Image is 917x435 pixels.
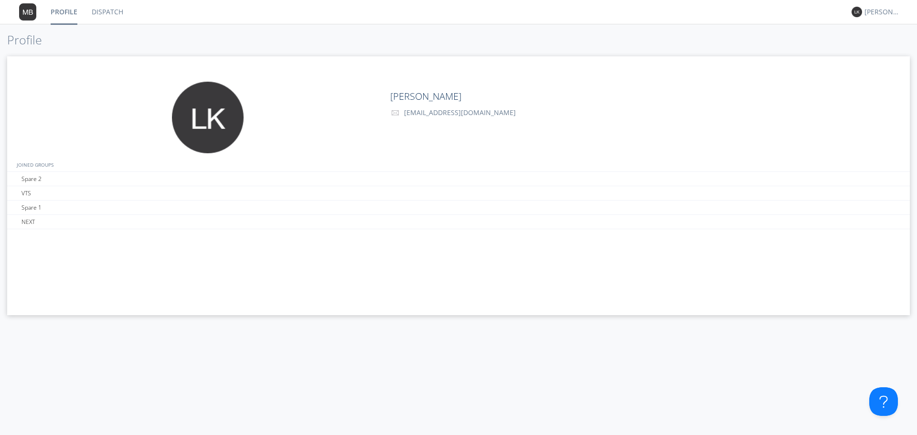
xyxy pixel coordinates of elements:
img: envelope-outline.svg [392,110,399,116]
div: NEXT [19,215,462,229]
h1: Profile [7,33,910,47]
img: 373638.png [852,7,862,17]
img: 373638.png [172,82,244,153]
span: [EMAIL_ADDRESS][DOMAIN_NAME] [404,108,516,117]
img: 373638.png [19,3,36,21]
div: VTS [19,186,462,200]
div: Spare 2 [19,172,462,186]
iframe: Toggle Customer Support [869,387,898,416]
div: Spare 1 [19,201,462,214]
div: [PERSON_NAME] [864,7,900,17]
div: JOINED GROUPS [14,158,907,171]
h2: [PERSON_NAME] [390,91,827,102]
